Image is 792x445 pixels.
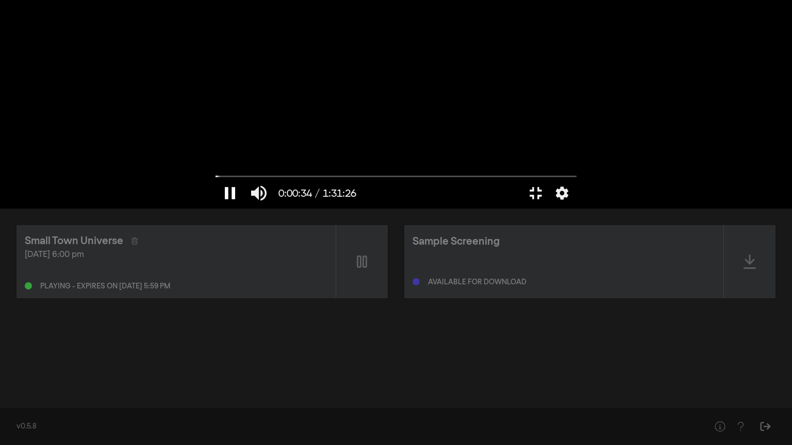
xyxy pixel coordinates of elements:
div: Small Town Universe [25,233,123,249]
div: v0.5.8 [16,421,689,432]
div: [DATE] 6:00 pm [25,249,327,261]
button: 0:00:34 / 1:31:26 [273,178,361,209]
button: Pause [216,178,244,209]
div: Playing - expires on [DATE] 5:59 pm [40,283,170,290]
button: Mute [244,178,273,209]
button: Exit full screen [521,178,550,209]
button: Help [730,416,751,437]
div: Available for download [428,279,526,286]
button: Sign Out [755,416,775,437]
button: Help [709,416,730,437]
div: Sample Screening [412,234,500,249]
button: More settings [550,178,574,209]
